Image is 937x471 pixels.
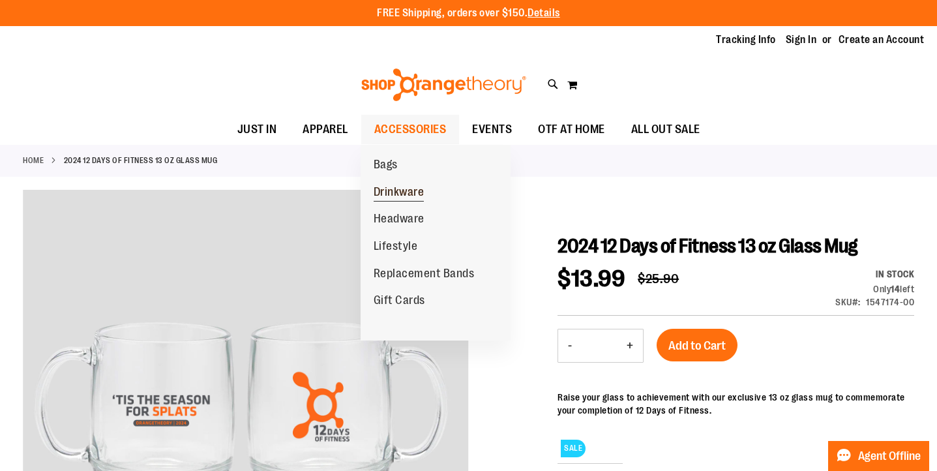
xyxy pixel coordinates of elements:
[374,158,398,174] span: Bags
[835,267,914,281] div: Availability
[839,33,925,47] a: Create an Account
[359,68,528,101] img: Shop Orangetheory
[237,115,277,144] span: JUST IN
[374,115,447,144] span: ACCESSORIES
[876,269,914,279] span: In stock
[631,115,700,144] span: ALL OUT SALE
[303,115,348,144] span: APPAREL
[582,330,617,361] input: Product quantity
[617,329,643,362] button: Increase product quantity
[561,440,586,457] span: SALE
[558,266,625,292] span: $13.99
[538,115,605,144] span: OTF AT HOME
[528,7,560,19] a: Details
[828,441,929,471] button: Agent Offline
[374,212,424,228] span: Headware
[866,296,914,309] div: 1547174-00
[657,329,737,361] button: Add to Cart
[558,329,582,362] button: Decrease product quantity
[64,155,218,166] strong: 2024 12 Days of Fitness 13 oz Glass Mug
[835,282,914,296] div: Only 14 left
[786,33,817,47] a: Sign In
[374,267,475,283] span: Replacement Bands
[472,115,512,144] span: EVENTS
[858,450,921,463] span: Agent Offline
[558,235,857,257] span: 2024 12 Days of Fitness 13 oz Glass Mug
[23,155,44,166] a: Home
[377,6,560,21] p: FREE Shipping, orders over $150.
[374,239,418,256] span: Lifestyle
[668,339,726,353] span: Add to Cart
[374,185,424,202] span: Drinkware
[891,284,900,294] strong: 14
[716,33,776,47] a: Tracking Info
[558,391,914,417] div: Raise your glass to achievement with our exclusive 13 oz glass mug to commemorate your completion...
[835,297,861,307] strong: SKU
[638,271,679,286] span: $25.90
[374,294,425,310] span: Gift Cards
